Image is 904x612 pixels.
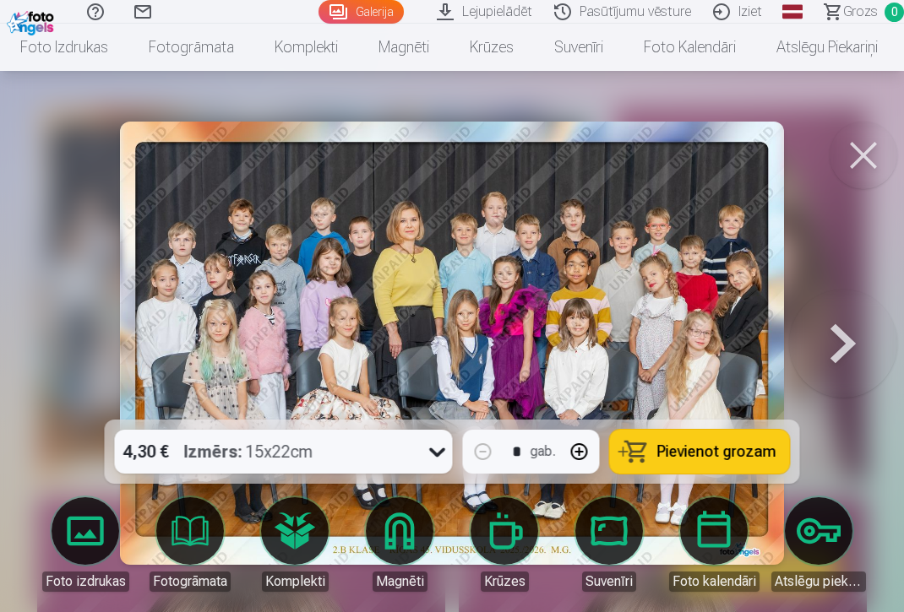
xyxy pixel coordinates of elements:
img: /fa1 [7,7,58,35]
div: 15x22cm [184,430,313,474]
a: Atslēgu piekariņi [771,497,866,592]
a: Krūzes [449,24,534,71]
a: Suvenīri [562,497,656,592]
a: Magnēti [358,24,449,71]
a: Foto kalendāri [667,497,761,592]
a: Krūzes [457,497,552,592]
div: Krūzes [481,571,529,592]
strong: Izmērs : [184,440,242,463]
a: Foto kalendāri [624,24,756,71]
a: Komplekti [254,24,358,71]
div: Magnēti [373,571,427,592]
div: gab. [531,441,556,462]
span: Pievienot grozam [657,444,776,459]
span: Grozs [843,2,878,22]
div: 4,30 € [115,430,177,474]
span: 0 [885,3,904,22]
div: Foto izdrukas [42,571,129,592]
div: Komplekti [262,571,329,592]
div: Atslēgu piekariņi [771,571,866,592]
a: Foto izdrukas [38,497,133,592]
div: Foto kalendāri [669,571,760,592]
a: Atslēgu piekariņi [756,24,898,71]
a: Suvenīri [534,24,624,71]
button: Pievienot grozam [610,430,790,474]
a: Fotogrāmata [128,24,254,71]
div: Fotogrāmata [150,571,231,592]
div: Suvenīri [582,571,636,592]
a: Fotogrāmata [143,497,237,592]
a: Komplekti [248,497,342,592]
a: Magnēti [352,497,447,592]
